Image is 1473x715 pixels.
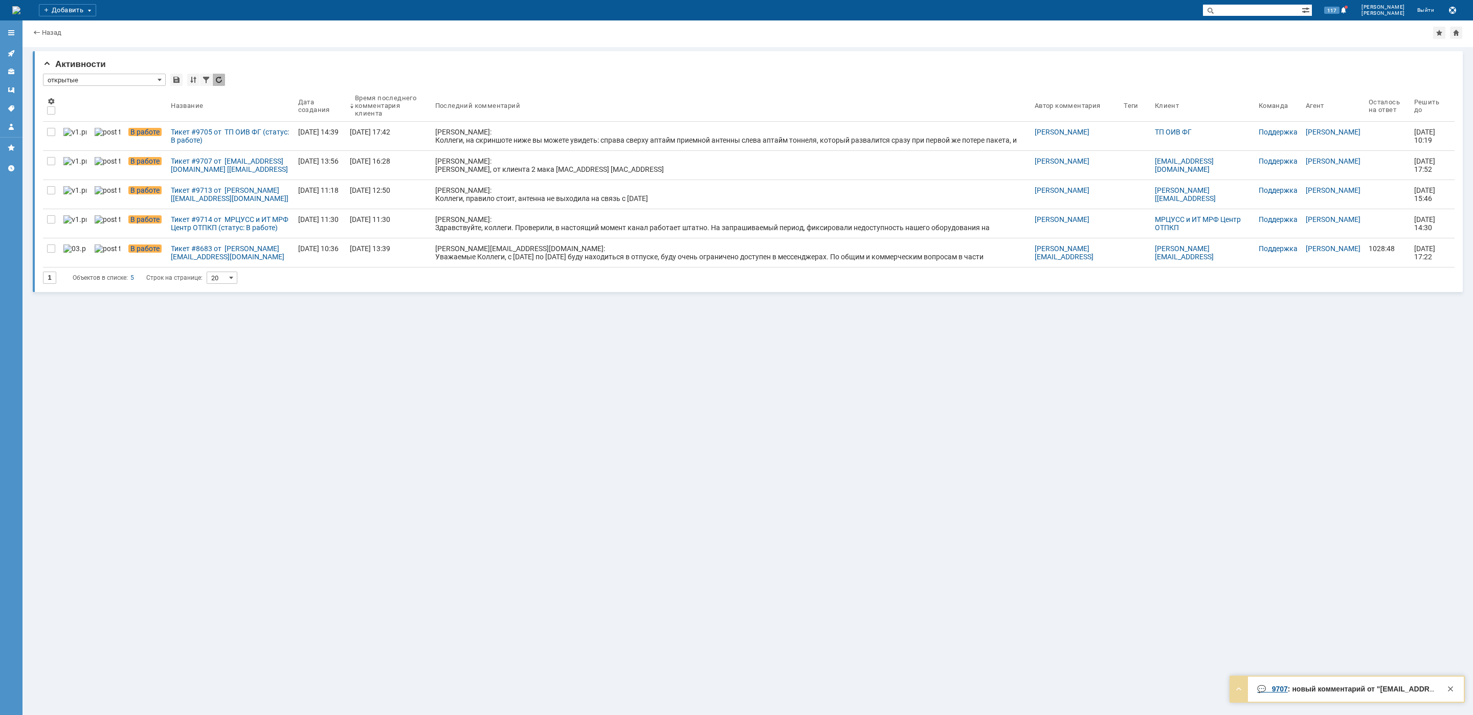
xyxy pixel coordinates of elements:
div: Закрыть [1444,683,1457,695]
a: post ticket.png [91,180,124,209]
a: [PERSON_NAME] [1035,215,1089,224]
th: Клиент [1151,90,1255,122]
div: Дата создания [298,98,333,114]
i: Строк на странице: [73,272,203,284]
a: Поддержка [1259,244,1298,253]
span: [PERSON_NAME] [1362,10,1405,16]
img: v1.png [63,215,86,224]
div: Сделать домашней страницей [1450,27,1462,39]
img: post ticket.png [95,215,120,224]
a: Мой профиль [3,119,19,135]
div: Тикет #9713 от [PERSON_NAME] [[EMAIL_ADDRESS][DOMAIN_NAME]] (статус: В работе) [171,186,289,203]
a: [PERSON_NAME] [1035,186,1089,194]
div: Сохранить вид [170,74,183,86]
a: [DATE] 17:42 [346,122,431,150]
div: [PERSON_NAME][EMAIL_ADDRESS][DOMAIN_NAME]: Уважаемые Коллеги, с [DATE] по [DATE] буду находиться ... [435,244,1026,294]
a: Активности [3,45,19,61]
a: В работе [124,151,167,180]
a: [DATE] 10:36 [294,238,346,267]
img: v1.png [63,186,86,194]
a: [PERSON_NAME][EMAIL_ADDRESS][DOMAIN_NAME] [1155,244,1214,269]
a: [PERSON_NAME] [1306,128,1360,136]
span: [DATE] 10:19 [1414,128,1437,144]
a: Шаблоны комментариев [3,82,19,98]
div: Время последнего комментария клиента [355,94,419,117]
a: [DATE] 17:22 [1410,238,1446,267]
div: [DATE] 11:18 [298,186,339,194]
a: v1.png [59,151,91,180]
a: Перейти на домашнюю страницу [12,6,20,14]
div: Последний комментарий [435,102,520,109]
div: Тикет #9707 от [EMAIL_ADDRESS][DOMAIN_NAME] [[EMAIL_ADDRESS][DOMAIN_NAME]] (статус: В работе) [171,157,289,173]
a: Поддержка [1259,186,1298,194]
a: [PERSON_NAME]: Коллеги, правило стоит, антенна не выходила на связь с [DATE] [431,180,1031,209]
a: Поддержка [1259,157,1298,165]
div: [PERSON_NAME]: Коллеги, правило стоит, антенна не выходила на связь с [DATE] [435,186,1026,203]
a: [DATE] 12:50 [346,180,431,209]
div: 1028:48 [1369,244,1406,253]
a: [PERSON_NAME] [[EMAIL_ADDRESS][DOMAIN_NAME]] [1155,186,1216,211]
a: [PERSON_NAME] [1306,215,1360,224]
img: post ticket.png [95,157,120,165]
div: [PERSON_NAME]: Здравствуйте, коллеги. Проверили, в настоящий момент канал работает штатно. На зап... [435,215,1026,240]
a: В работе [124,238,167,267]
a: [PERSON_NAME]: Коллеги, на скриншоте ниже вы можете увидеть: справа сверху аптайм приемной антенн... [431,122,1031,150]
span: [DATE] 17:22 [1414,244,1437,261]
div: [DATE] 13:56 [298,157,339,165]
a: Поддержка [1259,128,1298,136]
a: Клиенты [3,63,19,80]
a: [DATE] 13:56 [294,151,346,180]
a: v1.png [59,209,91,238]
a: [DATE] 13:39 [346,238,431,267]
a: [EMAIL_ADDRESS][DOMAIN_NAME] [[EMAIL_ADDRESS][DOMAIN_NAME]] [1155,157,1216,190]
a: [DATE] 11:18 [294,180,346,209]
th: Агент [1302,90,1365,122]
span: В работе [128,215,162,224]
th: Название [167,90,294,122]
div: Фильтрация... [200,74,212,86]
a: post ticket.png [91,151,124,180]
a: В работе [124,122,167,150]
a: [PERSON_NAME] [1306,186,1360,194]
div: Добавить в избранное [1433,27,1445,39]
a: В работе [124,209,167,238]
div: 5 [130,272,134,284]
a: [PERSON_NAME] [1035,157,1089,165]
a: v1.png [59,122,91,150]
span: Активности [43,59,106,69]
a: [DATE] 17:52 [1410,151,1446,180]
span: [DATE] 17:52 [1414,157,1437,173]
a: Тикет #9705 от ТП ОИВ ФГ (статус: В работе) [167,122,294,150]
div: [DATE] 13:39 [350,244,390,253]
span: [DATE] 14:30 [1414,215,1437,232]
a: 1028:48 [1365,238,1410,267]
img: post ticket.png [95,186,120,194]
span: [PERSON_NAME] [1362,4,1405,10]
div: Добавить [39,4,96,16]
a: [DATE] 11:30 [294,209,346,238]
img: 03.png [63,244,86,253]
img: post ticket.png [95,128,120,136]
div: Сортировка... [187,74,199,86]
div: Агент [1306,102,1324,109]
span: [DATE] 15:46 [1414,186,1437,203]
a: Назад [42,29,61,36]
span: Расширенный поиск [1302,5,1312,14]
a: v1.png [59,180,91,209]
div: [DATE] 16:28 [350,157,390,165]
span: В работе [128,157,162,165]
a: 💬 9707 [1257,685,1288,693]
div: Обновлять список [213,74,225,86]
a: [PERSON_NAME]: [PERSON_NAME], от клиента 2 мака [MAC_ADDRESS] [MAC_ADDRESS] [431,151,1031,180]
div: [DATE] 11:30 [298,215,339,224]
span: В работе [128,128,162,136]
div: Автор комментария [1035,102,1101,109]
a: Тикет #8683 от [PERSON_NAME][EMAIL_ADDRESS][DOMAIN_NAME] (статус: В работе) [167,238,294,267]
div: Тикет #9705 от ТП ОИВ ФГ (статус: В работе) [171,128,289,144]
div: [DATE] 10:36 [298,244,339,253]
a: [DATE] 14:30 [1410,209,1446,238]
div: [DATE] 12:50 [350,186,390,194]
a: Теги [3,100,19,117]
a: ТП ОИВ ФГ [1155,128,1192,136]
